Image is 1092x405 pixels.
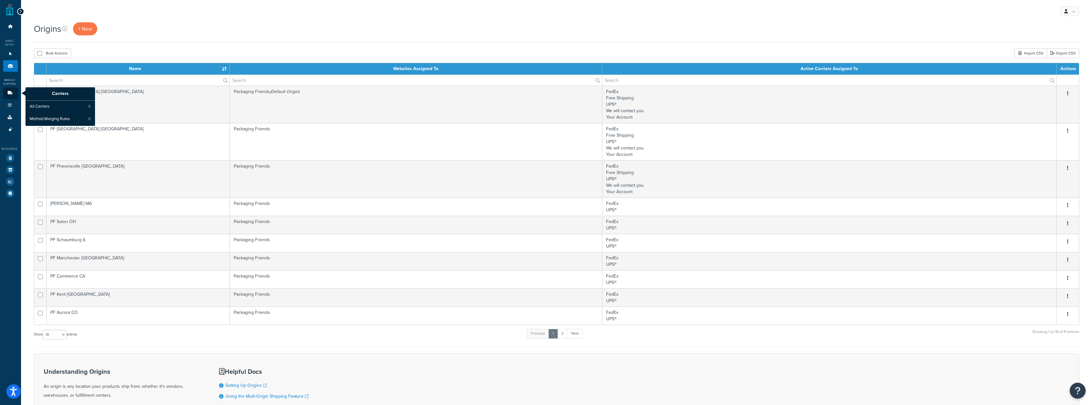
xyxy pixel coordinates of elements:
td: PF Schaumburg IL [47,234,230,252]
li: Marketplace [3,164,18,176]
span: All Carriers [30,104,49,110]
span: Method Merging Rules [30,116,70,122]
h1: Origins [34,23,61,35]
li: All Carriers [26,101,95,113]
li: Test Your Rates [3,152,18,164]
li: Websites [3,48,18,60]
td: FedEx UPS® [602,198,1057,216]
li: Origins [3,60,18,72]
td: PF Aurora CO [47,307,230,325]
td: FedEx Free Shipping UPS® We will contact you Your Account [602,123,1057,160]
li: Dashboard [3,21,18,33]
th: Name : activate to sort column ascending [47,63,230,75]
td: FedEx UPS® [602,252,1057,270]
td: FedEx UPS® [602,288,1057,307]
a: 2 [557,329,568,338]
h3: Helpful Docs [219,368,310,375]
td: FedEx UPS® [602,270,1057,288]
th: Actions [1057,63,1079,75]
td: PF Kent [GEOGRAPHIC_DATA] [47,288,230,307]
h3: Understanding Origins [44,368,203,375]
li: Help Docs [3,188,18,199]
p: Carriers [26,87,95,101]
a: 1 [548,329,558,338]
td: Packaging Friends [230,86,602,123]
td: PF Pheonixville [GEOGRAPHIC_DATA] [47,160,230,198]
span: 0 [88,116,91,122]
label: Show entries [34,330,77,339]
li: Analytics [3,176,18,187]
td: FedEx UPS® [602,216,1057,234]
button: Open Resource Center [1070,383,1086,399]
div: Showing 1 to 10 of 11 entries [1032,328,1079,342]
div: Import CSV [1014,48,1047,58]
td: PF Manchester [GEOGRAPHIC_DATA] [47,252,230,270]
td: Packaging Friends [230,123,602,160]
td: Packaging Friends [230,288,602,307]
input: Search [230,75,602,86]
select: Showentries [43,330,67,339]
a: Using the Multi-Origin Shipping Feature [225,393,309,400]
td: PF [GEOGRAPHIC_DATA] [GEOGRAPHIC_DATA] [47,123,230,160]
td: FedEx UPS® [602,307,1057,325]
a: ShipperHQ Home [6,3,13,16]
a: All Carriers 5 [26,101,95,113]
span: + New [78,25,92,33]
td: FedEx Free Shipping UPS® We will contact you Your Account [602,160,1057,198]
td: Packaging Friends [230,307,602,325]
td: PF Solon OH [47,216,230,234]
td: FedEx Free Shipping UPS® We will contact you Your Account [602,86,1057,123]
span: 5 [88,104,91,109]
td: Packaging Friends [230,234,602,252]
td: Packaging Friends [230,270,602,288]
td: Packaging Friends [230,216,602,234]
td: Packaging Friends [230,198,602,216]
button: Bulk Actions [34,48,71,58]
i: (Default Origin) [270,88,299,95]
input: Search [47,75,230,86]
td: Packaging Friends [230,160,602,198]
td: FedEx UPS® [602,234,1057,252]
a: Previous [527,329,549,338]
a: Next [567,329,583,338]
li: Boxes [3,112,18,123]
li: Advanced Features [3,124,18,135]
input: Search [602,75,1056,86]
li: Method Merging Rules [26,113,95,125]
td: Packaging Friends [230,252,602,270]
div: An origin is any location your products ship from, whether it's vendors, warehouses, or fulfillme... [44,368,203,400]
a: + New [73,22,97,35]
td: PF Commerce CA [47,270,230,288]
a: Export CSV [1047,48,1079,58]
a: Method Merging Rules 0 [26,113,95,125]
td: PF [GEOGRAPHIC_DATA] [GEOGRAPHIC_DATA] [47,86,230,123]
li: Shipping Rules [3,99,18,111]
a: Setting Up Origins [225,382,267,389]
th: Websites Assigned To [230,63,602,75]
li: Carriers [3,87,18,99]
td: [PERSON_NAME] MA [47,198,230,216]
th: Active Carriers Assigned To [602,63,1057,75]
